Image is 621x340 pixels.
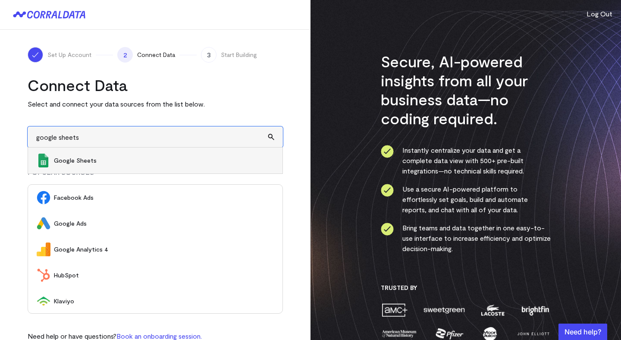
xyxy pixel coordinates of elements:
span: Facebook Ads [54,193,274,202]
img: Klaviyo [37,294,50,308]
div: POPULAR SOURCES [28,167,283,184]
span: Connect Data [137,50,175,59]
span: 3 [201,47,216,63]
img: Google Sheets [37,154,50,167]
span: Start Building [221,50,257,59]
img: ico-check-white-5ff98cb1.svg [31,50,40,59]
input: Search and add data sources [28,126,283,148]
img: ico-check-circle-4b19435c.svg [381,223,394,236]
h3: Trusted By [381,284,551,292]
li: Use a secure AI-powered platform to effortlessly set goals, build and automate reports, and chat ... [381,184,551,215]
img: Google Ads [37,217,50,230]
span: Klaviyo [54,297,274,305]
h2: Connect Data [28,76,283,94]
span: Google Ads [54,219,274,228]
img: brightfin-a251e171.png [520,302,551,318]
span: Set Up Account [47,50,91,59]
span: 2 [117,47,133,63]
li: Bring teams and data together in one easy-to-use interface to increase efficiency and optimize de... [381,223,551,254]
img: Facebook Ads [37,191,50,205]
img: sweetgreen-1d1fb32c.png [423,302,466,318]
img: amc-0b11a8f1.png [381,302,408,318]
a: Book an onboarding session. [116,332,202,340]
img: lacoste-7a6b0538.png [480,302,505,318]
button: Log Out [586,9,612,19]
p: Select and connect your data sources from the list below. [28,99,283,109]
img: Google Analytics 4 [37,242,50,256]
img: HubSpot [37,268,50,282]
img: ico-check-circle-4b19435c.svg [381,184,394,197]
li: Instantly centralize your data and get a complete data view with 500+ pre-built integrations—no t... [381,145,551,176]
img: ico-check-circle-4b19435c.svg [381,145,394,158]
span: HubSpot [54,271,274,280]
span: Google Analytics 4 [54,245,274,254]
h3: Secure, AI-powered insights from all your business data—no coding required. [381,52,551,128]
span: Google Sheets [54,156,274,165]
